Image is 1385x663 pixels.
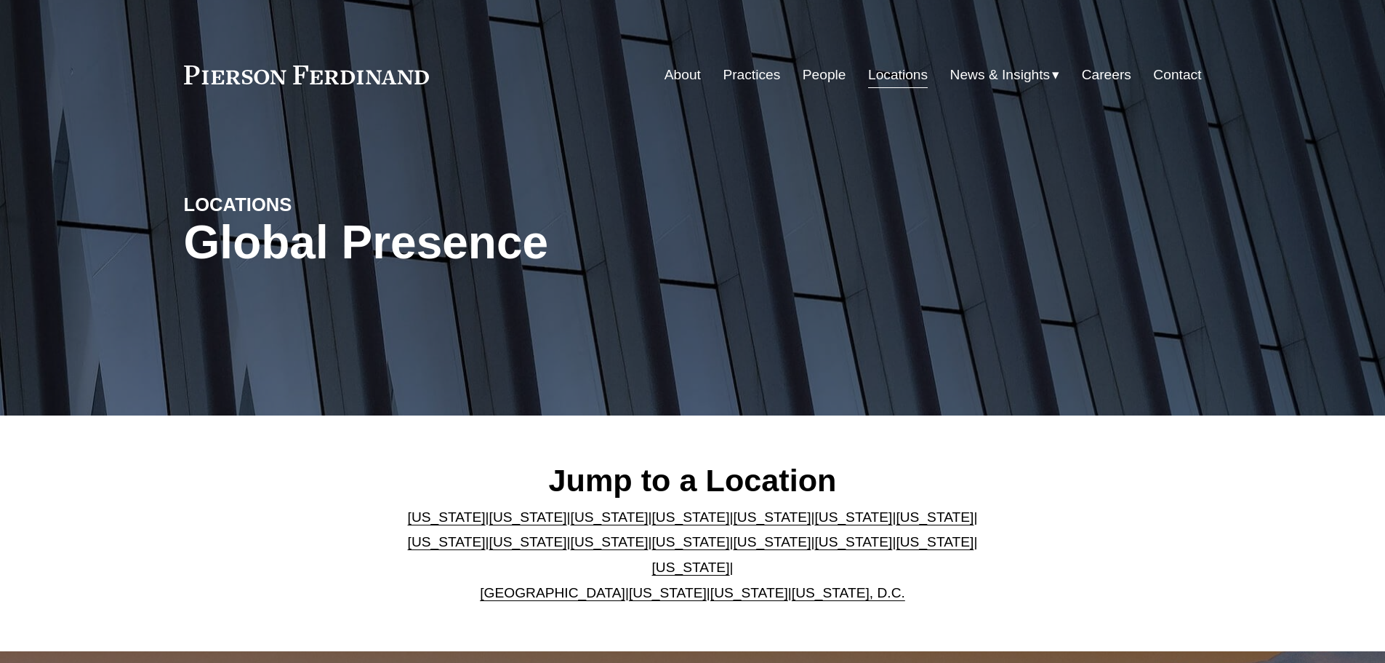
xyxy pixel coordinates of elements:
a: [US_STATE] [733,534,811,549]
a: [US_STATE] [896,534,973,549]
h2: Jump to a Location [396,461,989,499]
a: Careers [1082,61,1131,89]
a: People [803,61,846,89]
a: [US_STATE] [896,509,973,525]
span: News & Insights [950,63,1051,88]
a: [US_STATE] [652,560,730,575]
a: [US_STATE] [571,534,649,549]
h1: Global Presence [184,216,862,269]
a: [US_STATE] [814,509,892,525]
a: [US_STATE] [408,534,486,549]
a: [US_STATE] [571,509,649,525]
a: [US_STATE] [489,509,567,525]
a: About [665,61,701,89]
a: [US_STATE] [814,534,892,549]
a: [US_STATE] [489,534,567,549]
p: | | | | | | | | | | | | | | | | | | [396,505,989,606]
a: [US_STATE], D.C. [792,585,905,600]
a: Practices [723,61,780,89]
a: Locations [868,61,928,89]
a: folder dropdown [950,61,1060,89]
a: [US_STATE] [733,509,811,525]
a: [US_STATE] [652,509,730,525]
a: [US_STATE] [710,585,788,600]
a: [US_STATE] [408,509,486,525]
h4: LOCATIONS [184,193,438,216]
a: [GEOGRAPHIC_DATA] [480,585,625,600]
a: Contact [1153,61,1201,89]
a: [US_STATE] [652,534,730,549]
a: [US_STATE] [629,585,707,600]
